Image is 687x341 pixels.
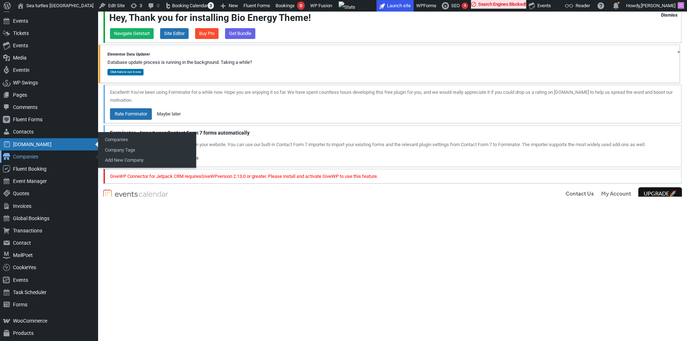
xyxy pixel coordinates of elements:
span: Bookings [276,3,295,8]
a: Get Bundle [225,28,255,39]
p: We noticed that Contact Form 7 is active on your website. You can use our built-in Contact Form 7... [109,140,677,149]
span: 3 [208,2,214,9]
button: Upgrade🚀 [638,187,682,200]
p: Forminator - Import your Contact Form 7 forms automatically [109,128,677,137]
img: Views over 48 hours. Click for more Jetpack Stats. [339,1,355,13]
span: Upgrade 🚀 [644,190,677,198]
img: logo [103,189,112,198]
a: Navigate Getstart [110,28,154,39]
span: Click here to run it now [110,70,141,74]
a: Company Tags [100,145,196,155]
a: Rate Forminator [110,108,152,120]
a: Maybe later [157,111,181,117]
div: 4 [462,3,468,9]
a: Add New Company [100,155,196,165]
a: Contact Us [565,189,594,198]
span: Contact Us [565,190,594,198]
h3: Elementor Data Updater [107,52,252,57]
a: My Account [601,189,631,198]
p: GiveWP Connector for Jetpack CRM requires version 2.13.0 or greater. Please install and activate ... [109,172,677,181]
span: My Account [601,190,631,198]
a: Dismiss [661,12,678,18]
a: Buy Pro [195,28,219,39]
a: GiveWP [201,174,217,179]
span: 0 [297,1,305,10]
span: [PERSON_NAME] [641,3,675,8]
i: Dismiss this notice. [672,45,679,52]
a: Site Editor [160,28,189,39]
p: Excellent! You've been using Forminator for a while now. Hope you are enjoying it so far. We have... [109,88,677,105]
img: logotype [115,189,169,198]
span: SEO [451,3,460,8]
a: Companies [100,135,196,145]
a: Click here to run it now [107,69,144,75]
h1: Hey, Thank you for installing Bio Energy Theme! [109,14,677,21]
p: Database update process is running in the background. Taking a while? [107,60,252,65]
